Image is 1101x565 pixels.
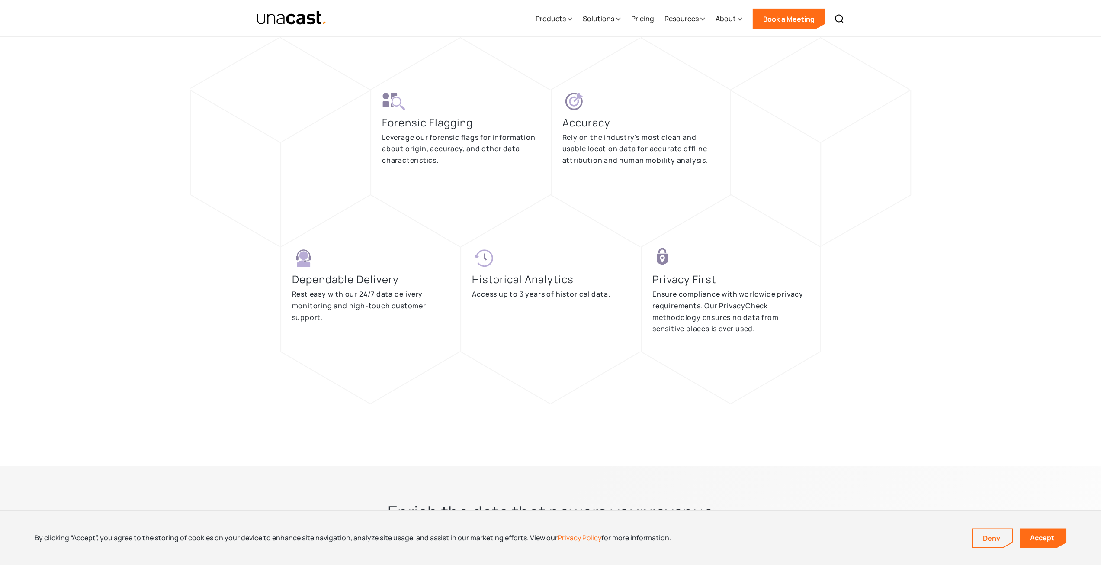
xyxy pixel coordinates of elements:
[535,13,565,24] div: Products
[535,1,572,37] div: Products
[472,272,578,287] h3: Historical Analytics
[562,132,719,166] p: Rely on the industry’s most clean and usable location data for accurate offline attribution and h...
[35,533,671,542] div: By clicking “Accept”, you agree to the storing of cookies on your device to enhance site navigati...
[257,11,327,26] img: Unacast text logo
[973,529,1012,547] a: Deny
[664,13,698,24] div: Resources
[382,132,540,166] p: Leverage our forensic flags for information about origin, accuracy, and other data characteristics.
[834,14,844,24] img: Search icon
[715,1,742,37] div: About
[558,533,601,542] a: Privacy Policy
[472,288,610,300] p: Access up to 3 years of historical data.
[582,1,620,37] div: Solutions
[631,1,654,37] a: Pricing
[652,288,809,335] p: Ensure compliance with worldwide privacy requirements. Our PrivacyCheck methodology ensures no da...
[292,272,403,287] h3: Dependable Delivery
[382,115,477,130] h3: Forensic Flagging
[752,9,825,29] a: Book a Meeting
[257,11,327,26] a: home
[652,272,721,287] h3: Privacy First
[1020,528,1066,548] a: Accept
[388,501,713,523] h2: Enrich the data that powers your revenue
[292,288,450,323] p: Rest easy with our 24/7 data delivery monitoring and high-touch customer support.
[562,115,615,130] h3: Accuracy
[715,13,735,24] div: About
[664,1,705,37] div: Resources
[582,13,614,24] div: Solutions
